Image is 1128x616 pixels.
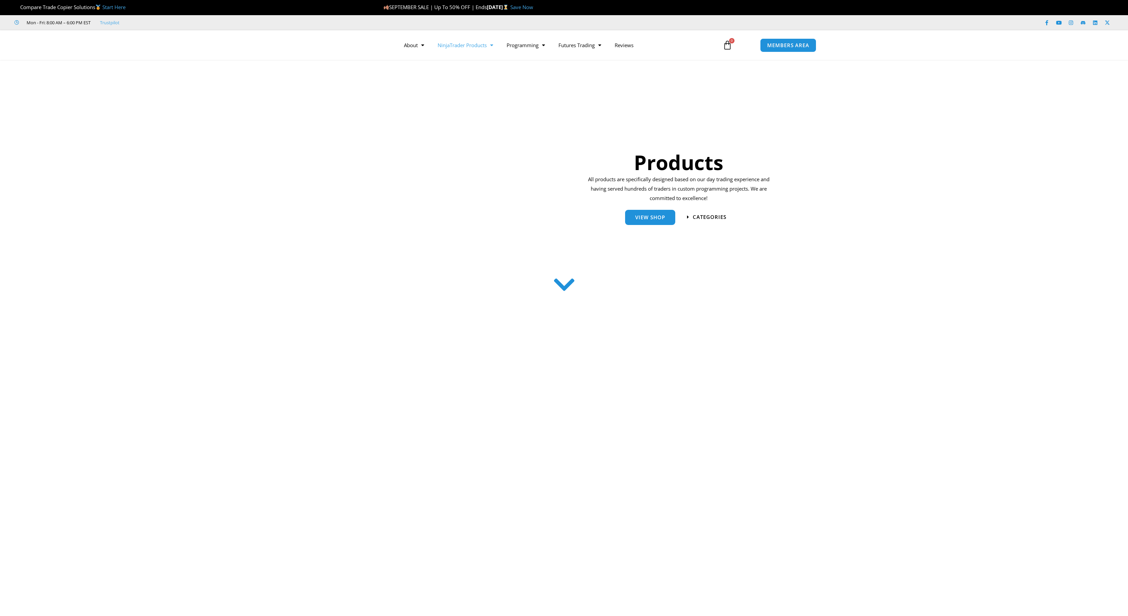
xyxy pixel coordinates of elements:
[312,33,384,57] img: LogoAI | Affordable Indicators – NinjaTrader
[625,210,675,225] a: View Shop
[760,38,816,52] a: MEMBERS AREA
[487,4,510,10] strong: [DATE]
[767,43,809,48] span: MEMBERS AREA
[729,38,734,43] span: 0
[100,19,119,27] a: Trustpilot
[14,4,126,10] span: Compare Trade Copier Solutions
[713,35,742,55] a: 0
[431,37,500,53] a: NinjaTrader Products
[371,94,549,264] img: ProductsSection scaled | Affordable Indicators – NinjaTrader
[25,19,91,27] span: Mon - Fri: 8:00 AM – 6:00 PM EST
[693,215,726,220] span: categories
[102,4,126,10] a: Start Here
[397,37,715,53] nav: Menu
[586,175,772,203] p: All products are specifically designed based on our day trading experience and having served hund...
[586,148,772,176] h1: Products
[500,37,552,53] a: Programming
[510,4,533,10] a: Save Now
[608,37,640,53] a: Reviews
[687,215,726,220] a: categories
[15,5,20,10] img: 🏆
[384,5,389,10] img: 🍂
[552,37,608,53] a: Futures Trading
[397,37,431,53] a: About
[635,215,665,220] span: View Shop
[96,5,101,10] img: 🥇
[383,4,487,10] span: SEPTEMBER SALE | Up To 50% OFF | Ends
[503,5,508,10] img: ⌛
